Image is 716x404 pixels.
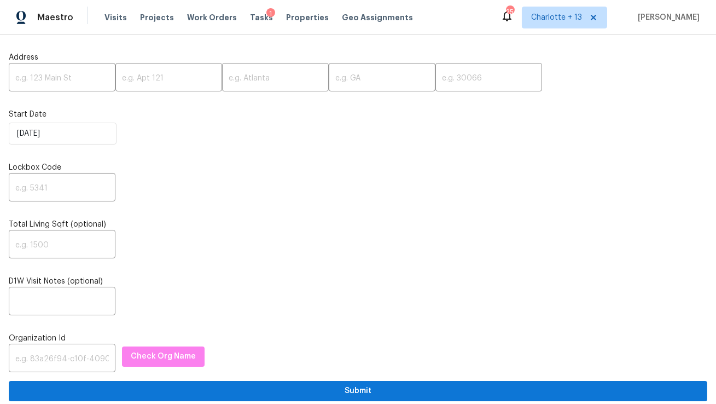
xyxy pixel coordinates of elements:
label: D1W Visit Notes (optional) [9,276,707,287]
input: e.g. 30066 [435,66,542,91]
div: 1 [266,8,275,19]
span: Projects [140,12,174,23]
button: Submit [9,381,707,401]
label: Start Date [9,109,707,120]
span: Properties [286,12,329,23]
input: e.g. Apt 121 [115,66,222,91]
div: 254 [506,7,514,18]
label: Address [9,52,707,63]
span: Maestro [37,12,73,23]
span: Work Orders [187,12,237,23]
label: Organization Id [9,333,707,344]
span: Charlotte + 13 [531,12,582,23]
span: Submit [18,384,698,398]
input: e.g. 123 Main St [9,66,115,91]
input: e.g. 83a26f94-c10f-4090-9774-6139d7b9c16c [9,347,115,372]
input: e.g. GA [329,66,435,91]
button: Check Org Name [122,347,205,367]
label: Lockbox Code [9,162,707,173]
span: Tasks [250,14,273,21]
input: e.g. 5341 [9,176,115,201]
input: e.g. 1500 [9,233,115,258]
label: Total Living Sqft (optional) [9,219,707,230]
span: Check Org Name [131,350,196,363]
span: Geo Assignments [342,12,413,23]
input: e.g. Atlanta [222,66,329,91]
span: [PERSON_NAME] [633,12,700,23]
input: M/D/YYYY [9,123,117,145]
span: Visits [104,12,127,23]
